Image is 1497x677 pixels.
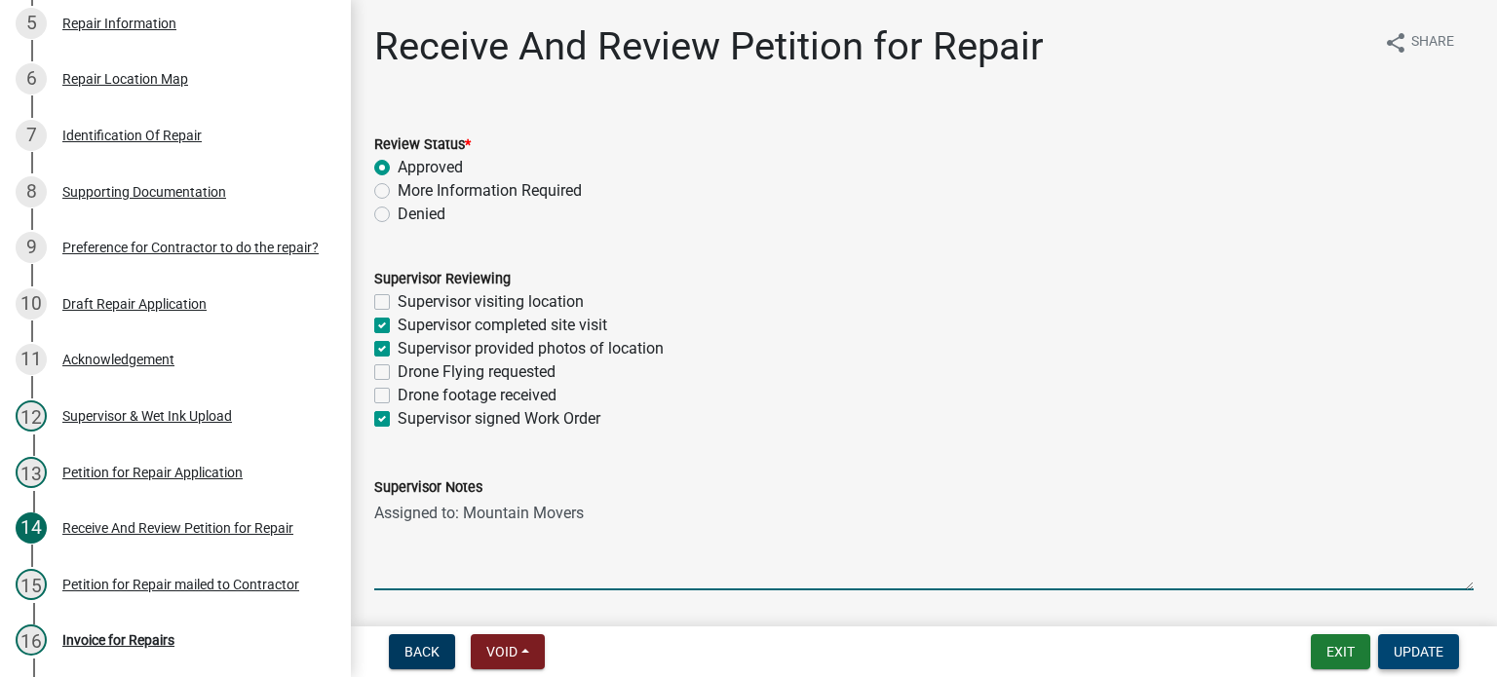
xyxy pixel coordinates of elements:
div: Supporting Documentation [62,185,226,199]
span: Back [404,644,440,659]
span: Update [1394,644,1443,659]
div: Receive And Review Petition for Repair [62,521,293,535]
button: Exit [1311,634,1370,669]
div: 8 [16,176,47,207]
div: 7 [16,120,47,151]
label: Drone footage received [398,384,557,407]
div: Repair Location Map [62,72,188,86]
div: Draft Repair Application [62,297,207,311]
div: 16 [16,624,47,656]
div: 11 [16,344,47,375]
div: Invoice for Repairs [62,633,174,647]
div: 12 [16,400,47,432]
div: Acknowledgement [62,353,174,366]
div: Supervisor & Wet Ink Upload [62,409,232,423]
label: Review Status [374,138,471,152]
button: shareShare [1368,23,1470,61]
span: Void [486,644,518,659]
div: 13 [16,457,47,488]
div: 9 [16,232,47,263]
label: Approved [398,156,463,179]
div: Petition for Repair mailed to Contractor [62,578,299,591]
span: Share [1411,31,1454,55]
div: 6 [16,63,47,94]
div: 5 [16,8,47,39]
label: Supervisor completed site visit [398,314,607,337]
div: 10 [16,288,47,320]
h1: Receive And Review Petition for Repair [374,23,1044,70]
label: Supervisor provided photos of location [398,337,664,360]
div: Petition for Repair Application [62,466,243,479]
div: 15 [16,569,47,600]
div: Identification Of Repair [62,129,202,142]
label: Drone Flying requested [398,360,556,384]
div: 14 [16,512,47,544]
button: Void [471,634,545,669]
label: Supervisor visiting location [398,290,584,314]
button: Update [1378,634,1459,669]
label: Denied [398,203,445,226]
label: Supervisor signed Work Order [398,407,600,431]
label: More Information Required [398,179,582,203]
label: Supervisor Notes [374,481,482,495]
label: Supervisor Reviewing [374,273,511,286]
i: share [1384,31,1407,55]
div: Repair Information [62,17,176,30]
button: Back [389,634,455,669]
div: Preference for Contractor to do the repair? [62,241,319,254]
